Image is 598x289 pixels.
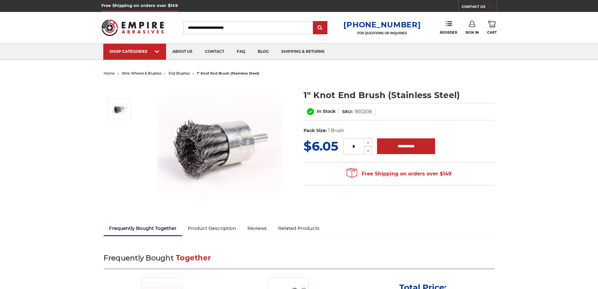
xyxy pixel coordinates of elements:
[462,3,497,12] a: CONTACT US
[487,21,497,35] a: Cart
[157,82,283,208] img: Knotted End Brush
[104,221,182,235] a: Frequently Bought Together
[328,127,344,134] dd: 1 Brush
[275,44,331,60] a: shipping & returns
[272,221,325,235] a: Related Products
[197,71,259,75] span: 1" knot end brush (stainless steel)
[487,31,497,35] span: Cart
[317,108,336,114] span: In Stock
[440,31,457,35] span: Reorder
[112,101,127,117] img: Knotted End Brush
[169,71,190,75] a: end brushes
[440,21,457,34] a: Reorder
[304,89,495,101] h1: 1" Knot End Brush (Stainless Steel)
[104,253,174,262] span: Frequently Bought
[304,127,327,134] dt: Pack Size:
[343,31,421,35] p: FOR QUESTIONS OR INQUIRIES
[343,20,421,29] a: [PHONE_NUMBER]
[176,253,211,262] span: Together
[230,44,251,60] a: faq
[182,221,242,235] a: Product Description
[166,44,199,60] a: about us
[314,22,326,34] input: Submit
[304,138,338,154] span: $6.05
[347,168,451,180] span: Free Shipping on orders over $149
[242,221,272,235] a: Reviews
[104,71,115,75] a: home
[251,44,275,60] a: blog
[101,15,164,40] img: Empire Abrasives
[466,31,479,35] span: Sign In
[199,44,230,60] a: contact
[354,108,372,115] dd: 181020B
[110,49,160,54] div: SHOP CATEGORIES
[342,108,353,115] dt: SKU:
[122,71,161,75] a: wire wheels & brushes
